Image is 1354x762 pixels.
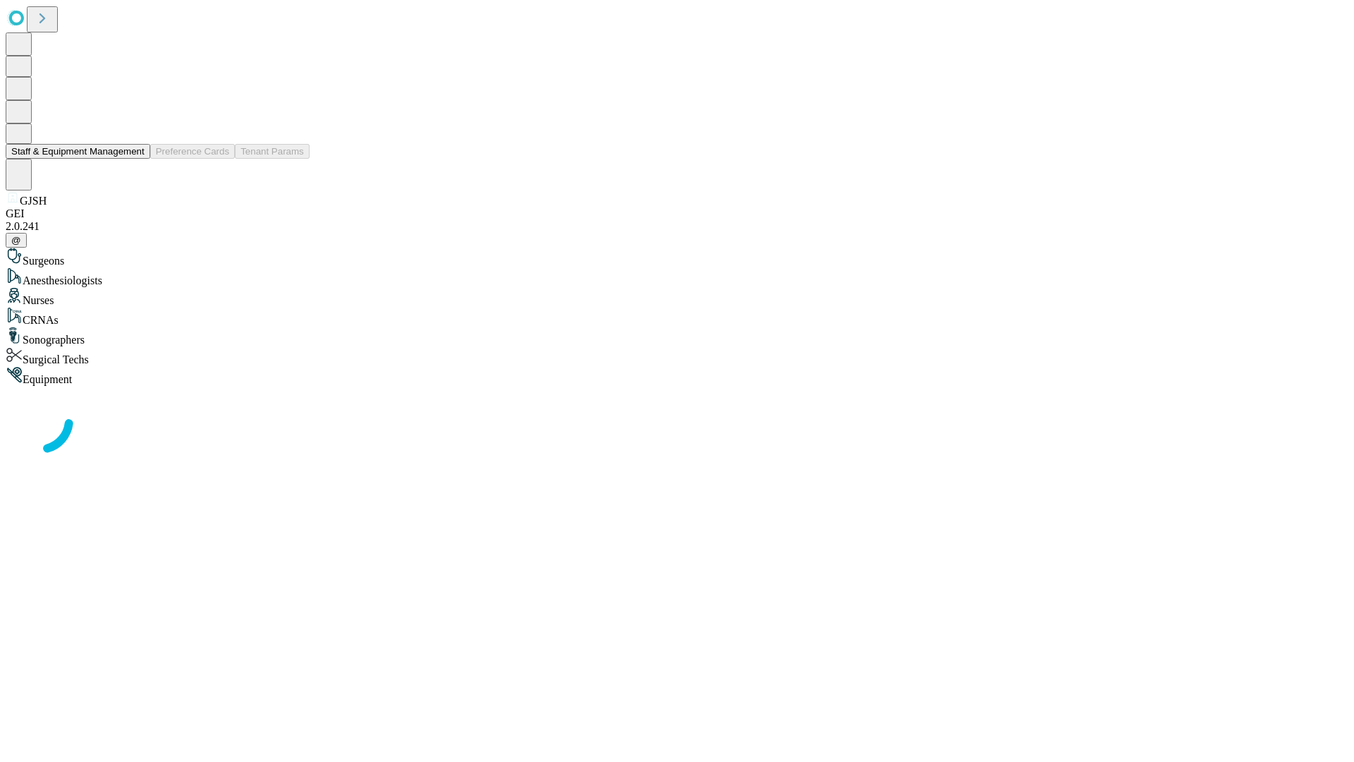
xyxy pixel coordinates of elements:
[20,195,47,207] span: GJSH
[6,307,1348,327] div: CRNAs
[6,207,1348,220] div: GEI
[6,366,1348,386] div: Equipment
[6,248,1348,267] div: Surgeons
[6,287,1348,307] div: Nurses
[6,144,150,159] button: Staff & Equipment Management
[6,327,1348,346] div: Sonographers
[6,233,27,248] button: @
[6,220,1348,233] div: 2.0.241
[11,235,21,246] span: @
[6,267,1348,287] div: Anesthesiologists
[150,144,235,159] button: Preference Cards
[235,144,310,159] button: Tenant Params
[6,346,1348,366] div: Surgical Techs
